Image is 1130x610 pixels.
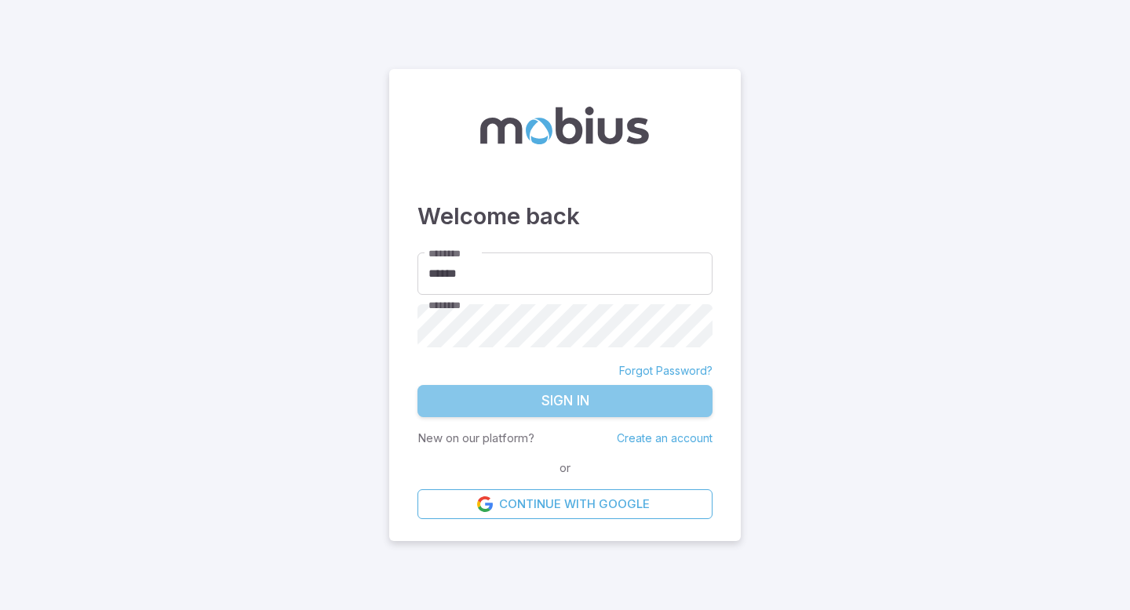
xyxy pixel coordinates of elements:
a: Create an account [617,431,713,445]
a: Continue with Google [417,489,713,519]
h3: Welcome back [417,199,713,234]
p: New on our platform? [417,430,534,447]
a: Forgot Password? [619,363,713,379]
button: Sign In [417,385,713,418]
span: or [556,459,574,477]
